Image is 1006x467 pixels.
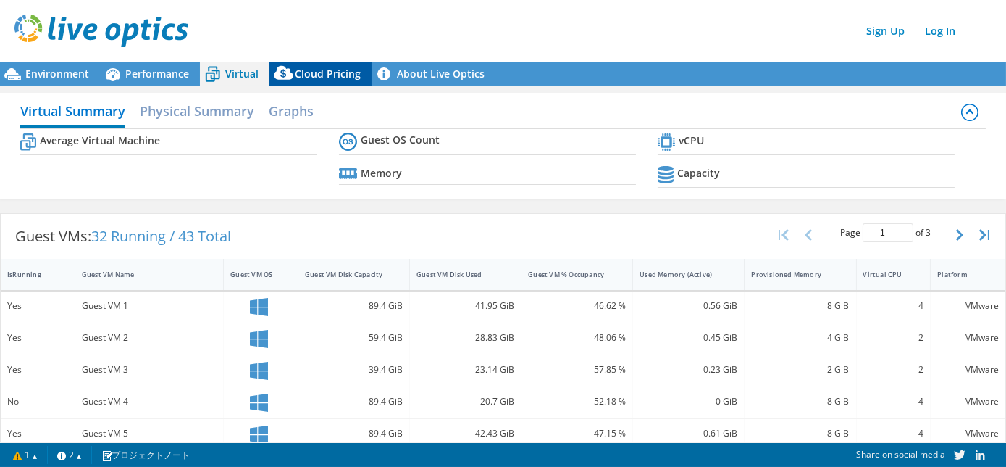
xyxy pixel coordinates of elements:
[528,270,608,279] div: Guest VM % Occupancy
[751,362,849,378] div: 2 GiB
[528,298,626,314] div: 46.62 %
[82,270,199,279] div: Guest VM Name
[225,67,259,80] span: Virtual
[416,426,514,442] div: 42.43 GiB
[751,298,849,314] div: 8 GiB
[3,446,48,464] a: 1
[7,298,68,314] div: Yes
[82,330,217,346] div: Guest VM 2
[7,330,68,346] div: Yes
[416,362,514,378] div: 23.14 GiB
[863,426,924,442] div: 4
[937,270,981,279] div: Platform
[305,394,403,410] div: 89.4 GiB
[528,330,626,346] div: 48.06 %
[125,67,189,80] span: Performance
[295,67,361,80] span: Cloud Pricing
[751,426,849,442] div: 8 GiB
[372,62,495,86] a: About Live Optics
[528,394,626,410] div: 52.18 %
[937,426,999,442] div: VMware
[918,20,963,41] a: Log In
[14,15,188,47] img: live_optics_svg.svg
[863,298,924,314] div: 4
[416,270,497,279] div: Guest VM Disk Used
[856,448,945,460] span: Share on social media
[751,394,849,410] div: 8 GiB
[863,362,924,378] div: 2
[640,298,737,314] div: 0.56 GiB
[937,298,999,314] div: VMware
[82,426,217,442] div: Guest VM 5
[751,330,849,346] div: 4 GiB
[7,426,68,442] div: Yes
[863,330,924,346] div: 2
[640,394,737,410] div: 0 GiB
[1,214,246,259] div: Guest VMs:
[863,270,907,279] div: Virtual CPU
[230,270,274,279] div: Guest VM OS
[840,223,931,242] span: Page of
[305,270,385,279] div: Guest VM Disk Capacity
[937,330,999,346] div: VMware
[361,133,440,147] b: Guest OS Count
[140,96,254,125] h2: Physical Summary
[677,166,720,181] b: Capacity
[20,96,125,128] h2: Virtual Summary
[361,166,402,181] b: Memory
[937,394,999,410] div: VMware
[305,362,403,378] div: 39.4 GiB
[640,362,737,378] div: 0.23 GiB
[640,426,737,442] div: 0.61 GiB
[305,330,403,346] div: 59.4 GiB
[416,394,514,410] div: 20.7 GiB
[7,394,68,410] div: No
[305,426,403,442] div: 89.4 GiB
[640,330,737,346] div: 0.45 GiB
[751,270,831,279] div: Provisioned Memory
[937,362,999,378] div: VMware
[416,330,514,346] div: 28.83 GiB
[40,133,160,148] b: Average Virtual Machine
[528,362,626,378] div: 57.85 %
[859,20,912,41] a: Sign Up
[82,298,217,314] div: Guest VM 1
[416,298,514,314] div: 41.95 GiB
[25,67,89,80] span: Environment
[640,270,720,279] div: Used Memory (Active)
[82,362,217,378] div: Guest VM 3
[269,96,314,125] h2: Graphs
[305,298,403,314] div: 89.4 GiB
[7,362,68,378] div: Yes
[82,394,217,410] div: Guest VM 4
[863,223,913,242] input: jump to page
[91,226,231,246] span: 32 Running / 43 Total
[7,270,51,279] div: IsRunning
[528,426,626,442] div: 47.15 %
[91,446,200,464] a: プロジェクトノート
[679,133,704,148] b: vCPU
[47,446,92,464] a: 2
[863,394,924,410] div: 4
[926,226,931,239] span: 3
